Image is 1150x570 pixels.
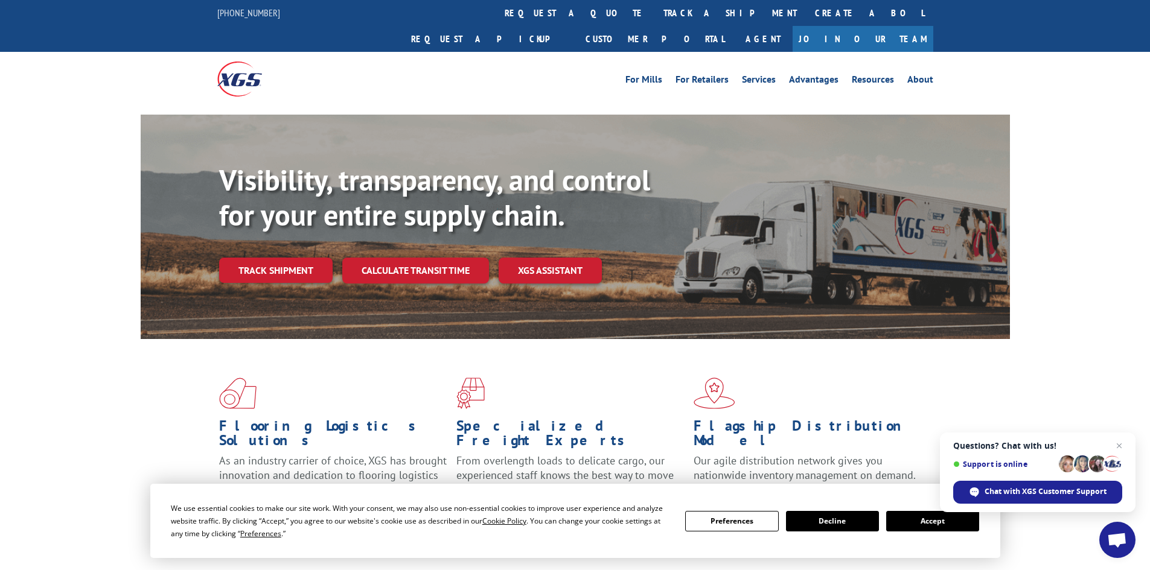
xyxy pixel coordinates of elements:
h1: Specialized Freight Experts [456,419,685,454]
a: [PHONE_NUMBER] [217,7,280,19]
a: Join Our Team [793,26,933,52]
a: For Retailers [676,75,729,88]
a: Advantages [789,75,839,88]
div: We use essential cookies to make our site work. With your consent, we may also use non-essential ... [171,502,671,540]
a: For Mills [625,75,662,88]
h1: Flagship Distribution Model [694,419,922,454]
a: Request a pickup [402,26,577,52]
a: XGS ASSISTANT [499,258,602,283]
button: Accept [886,511,979,531]
b: Visibility, transparency, and control for your entire supply chain. [219,161,650,233]
img: xgs-icon-flagship-distribution-model-red [694,378,735,409]
a: Track shipment [219,258,333,283]
a: Agent [733,26,793,52]
div: Chat with XGS Customer Support [953,481,1122,504]
button: Preferences [685,511,778,531]
a: About [907,75,933,88]
a: Resources [852,75,894,88]
span: Our agile distribution network gives you nationwide inventory management on demand. [694,454,916,482]
img: xgs-icon-total-supply-chain-intelligence-red [219,378,257,409]
div: Open chat [1099,522,1136,558]
span: Preferences [240,528,281,539]
a: Services [742,75,776,88]
h1: Flooring Logistics Solutions [219,419,447,454]
div: Cookie Consent Prompt [150,484,1000,558]
span: Cookie Policy [482,516,526,526]
a: Customer Portal [577,26,733,52]
p: From overlength loads to delicate cargo, our experienced staff knows the best way to move your fr... [456,454,685,507]
button: Decline [786,511,879,531]
span: Chat with XGS Customer Support [985,486,1107,497]
span: Questions? Chat with us! [953,441,1122,451]
span: Close chat [1112,439,1126,453]
a: Calculate transit time [342,258,489,283]
span: As an industry carrier of choice, XGS has brought innovation and dedication to flooring logistics... [219,454,447,496]
img: xgs-icon-focused-on-flooring-red [456,378,485,409]
span: Support is online [953,460,1055,469]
